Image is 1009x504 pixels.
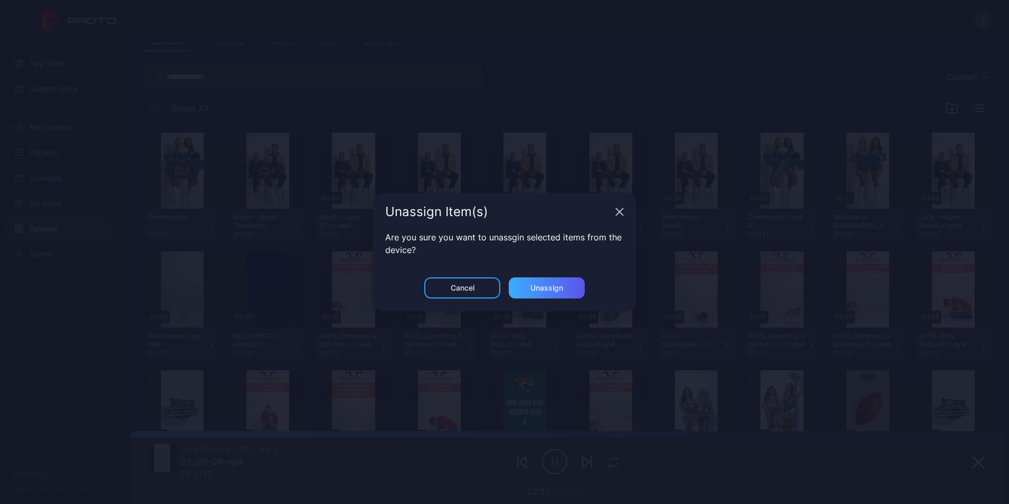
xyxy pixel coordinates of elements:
button: Unassign [509,277,585,298]
div: Unassign Item(s) [385,206,611,218]
p: Are you sure you want to unassgin selected items from the device? [385,231,624,256]
div: Unassign [530,284,563,292]
div: Cancel [451,284,474,292]
button: Cancel [424,277,500,298]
